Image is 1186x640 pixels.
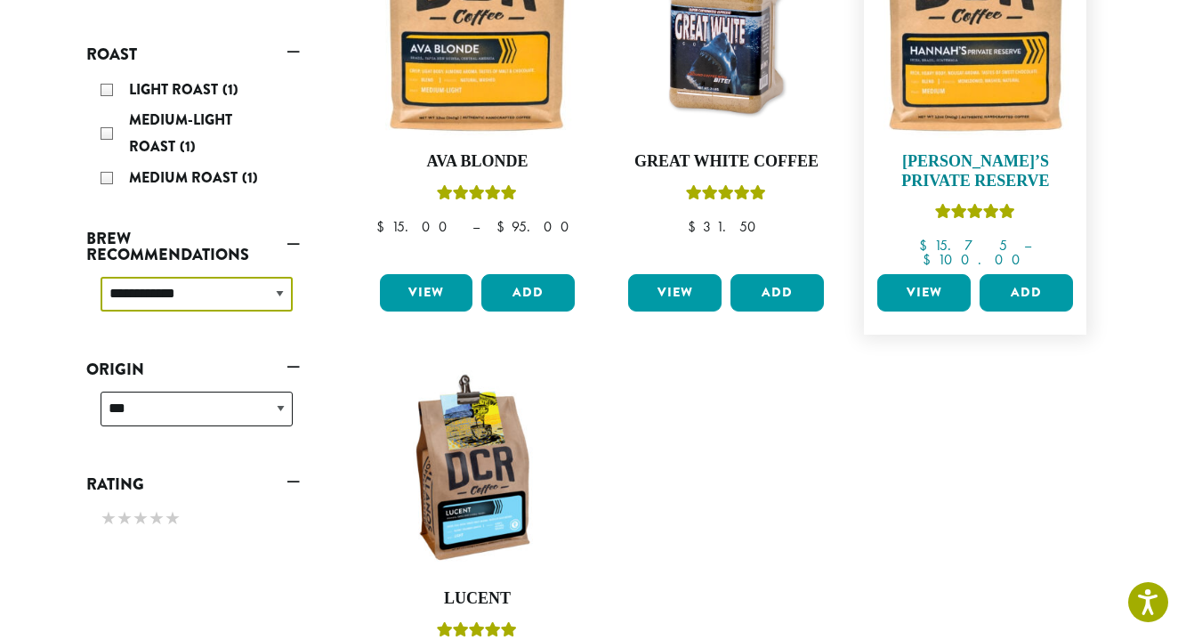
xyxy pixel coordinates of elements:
div: Rated 5.00 out of 5 [935,201,1015,228]
div: Brew Recommendations [86,270,300,333]
div: Rating [86,499,300,540]
span: $ [688,217,703,236]
bdi: 15.75 [919,236,1007,255]
span: (1) [180,136,196,157]
a: View [877,274,971,312]
bdi: 95.00 [496,217,577,236]
span: $ [376,217,391,236]
span: (1) [242,167,258,188]
span: ★ [165,506,181,531]
span: – [1024,236,1031,255]
span: Light Roast [129,79,222,100]
a: Origin [86,354,300,385]
h4: Ava Blonde [375,152,580,172]
button: Add [481,274,575,312]
span: $ [919,236,934,255]
div: Origin [86,385,300,448]
div: Rated 5.00 out of 5 [437,182,517,209]
h4: Great White Coffee [624,152,828,172]
a: Brew Recommendations [86,223,300,270]
a: Roast [86,39,300,69]
span: (1) [222,79,238,100]
span: Medium Roast [129,167,242,188]
bdi: 31.50 [688,217,764,236]
h4: Lucent [375,589,580,609]
div: Roast [86,69,300,201]
bdi: 15.00 [376,217,456,236]
button: Add [980,274,1073,312]
a: View [628,274,722,312]
a: Rating [86,469,300,499]
span: ★ [149,506,165,531]
h4: [PERSON_NAME]’s Private Reserve [873,152,1077,190]
span: $ [496,217,512,236]
span: Medium-Light Roast [129,109,232,157]
span: ★ [133,506,149,531]
span: – [472,217,480,236]
bdi: 100.00 [923,250,1029,269]
span: ★ [101,506,117,531]
div: Rated 5.00 out of 5 [686,182,766,209]
button: Add [730,274,824,312]
span: $ [923,250,938,269]
a: View [380,274,473,312]
span: ★ [117,506,133,531]
img: DCRCoffee_DL_Bag_Lucent_2019_updated-300x300.jpg [375,370,579,575]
